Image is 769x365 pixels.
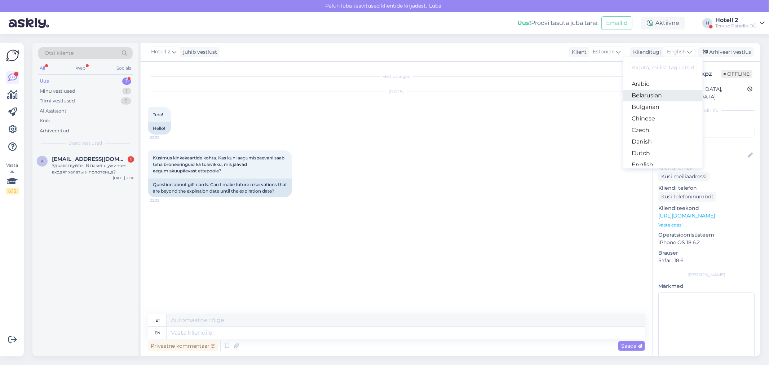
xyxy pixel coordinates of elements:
div: juhib vestlust [180,48,217,56]
div: Hello! [148,122,171,135]
p: iPhone OS 18.6.2 [658,239,755,246]
span: Otsi kliente [45,49,74,57]
div: Kõik [40,117,50,124]
a: Dutch [623,148,703,159]
div: Klienditugi [630,48,661,56]
p: Klienditeekond [658,205,755,212]
div: 1 [122,88,131,95]
div: [PERSON_NAME] [658,272,755,278]
p: Märkmed [658,282,755,290]
span: 22:32 [150,198,177,203]
div: en [155,327,161,339]
span: Hotell 2 [151,48,171,56]
div: Web [75,63,87,73]
p: Kliendi nimi [658,141,755,148]
div: Vestlus algas [148,73,645,80]
a: [URL][DOMAIN_NAME] [658,212,715,219]
div: Tervise Paradiis OÜ [715,23,757,29]
button: Emailid [601,16,632,30]
span: Estonian [593,48,615,56]
span: English [667,48,686,56]
span: k [41,158,44,164]
span: Küsimus kinkekaartide kohta. Kas kuni aegumispäevani saab teha broneeringuid ka tulevikku, mis jä... [153,155,286,173]
a: English [623,159,703,171]
div: AI Assistent [40,107,66,115]
div: Tiimi vestlused [40,97,75,105]
a: Belarusian [623,90,703,101]
input: Kirjuta, millist tag'i otsid [629,62,697,73]
div: H [702,18,712,28]
div: Kliendi info [658,107,755,114]
b: Uus! [517,19,531,26]
div: Здравствуйте . В пакет с ужином входят халаты и полотенца? [52,162,134,175]
div: [DATE] [148,88,645,95]
span: 22:30 [150,135,177,140]
div: Question about gift cards. Can I make future reservations that are beyond the expiration date unt... [148,179,292,197]
div: Aktiivne [641,17,685,30]
a: Chinese [623,113,703,124]
p: Kliendi email [658,164,755,172]
div: Socials [115,63,133,73]
div: [DATE] 21:16 [113,175,134,181]
div: et [155,314,160,326]
span: Offline [721,70,752,78]
div: 0 / 3 [6,188,19,194]
div: Arhiveeritud [40,127,69,135]
p: Safari 18.6 [658,257,755,264]
a: Danish [623,136,703,148]
div: All [38,63,47,73]
a: Arabic [623,78,703,90]
input: Lisa nimi [659,151,746,159]
div: Arhiveeri vestlus [698,47,754,57]
p: Brauser [658,249,755,257]
a: Bulgarian [623,101,703,113]
div: Klient [569,48,587,56]
a: Czech [623,124,703,136]
div: Küsi telefoninumbrit [658,192,716,202]
div: 0 [121,97,131,105]
img: Askly Logo [6,49,19,62]
div: 1 [128,156,134,163]
p: Kliendi telefon [658,184,755,192]
span: Tere! [153,112,163,117]
a: Hotell 2Tervise Paradiis OÜ [715,17,765,29]
div: Proovi tasuta juba täna: [517,19,598,27]
div: Hotell 2 [715,17,757,23]
div: Vaata siia [6,162,19,194]
p: Vaata edasi ... [658,222,755,228]
input: Lisa tag [658,127,755,138]
p: Kliendi tag'id [658,118,755,126]
div: Privaatne kommentaar [148,341,218,351]
span: karbuzanova83@gmail.com [52,156,127,162]
div: [GEOGRAPHIC_DATA], [GEOGRAPHIC_DATA] [660,85,747,101]
div: Uus [40,78,49,85]
div: 1 [122,78,131,85]
div: Küsi meiliaadressi [658,172,710,181]
span: Uued vestlused [69,140,102,146]
p: Operatsioonisüsteem [658,231,755,239]
span: Luba [427,3,444,9]
span: Saada [621,343,642,349]
div: Minu vestlused [40,88,75,95]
